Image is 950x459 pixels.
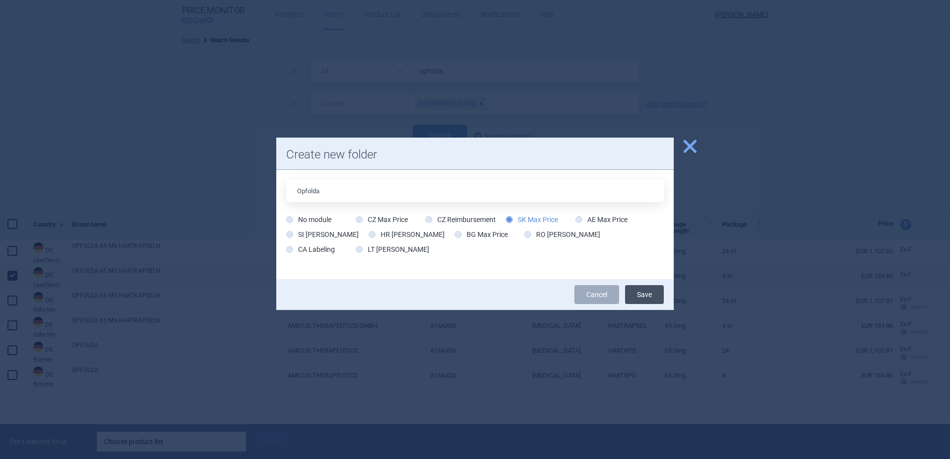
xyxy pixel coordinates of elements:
label: HR [PERSON_NAME] [369,229,445,239]
label: No module [286,215,331,225]
label: CZ Max Price [356,215,408,225]
label: CA Labeling [286,244,335,254]
label: SK Max Price [506,215,558,225]
label: CZ Reimbursement [425,215,496,225]
button: Save [625,285,664,304]
label: SI [PERSON_NAME] [286,229,359,239]
h1: Create new folder [286,148,664,162]
input: Folder name [286,180,664,202]
label: LT [PERSON_NAME] [356,244,429,254]
label: AE Max Price [575,215,628,225]
a: Cancel [574,285,619,304]
label: RO [PERSON_NAME] [524,229,600,239]
label: BG Max Price [455,229,508,239]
